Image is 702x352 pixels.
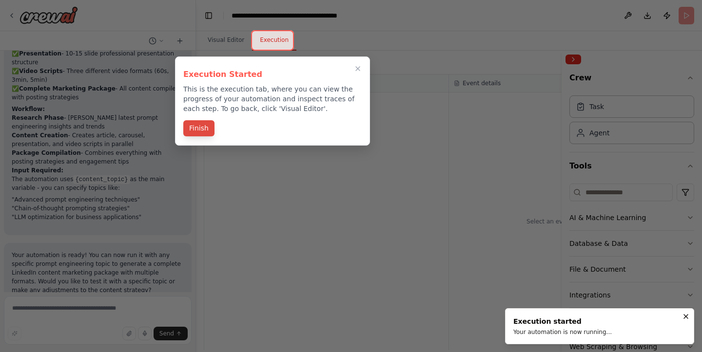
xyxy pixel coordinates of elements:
[513,316,612,326] div: Execution started
[183,84,362,113] p: This is the execution tab, where you can view the progress of your automation and inspect traces ...
[183,120,214,136] button: Finish
[352,63,364,74] button: Close walkthrough
[513,328,612,336] div: Your automation is now running...
[183,69,362,80] h3: Execution Started
[202,9,215,22] button: Hide left sidebar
